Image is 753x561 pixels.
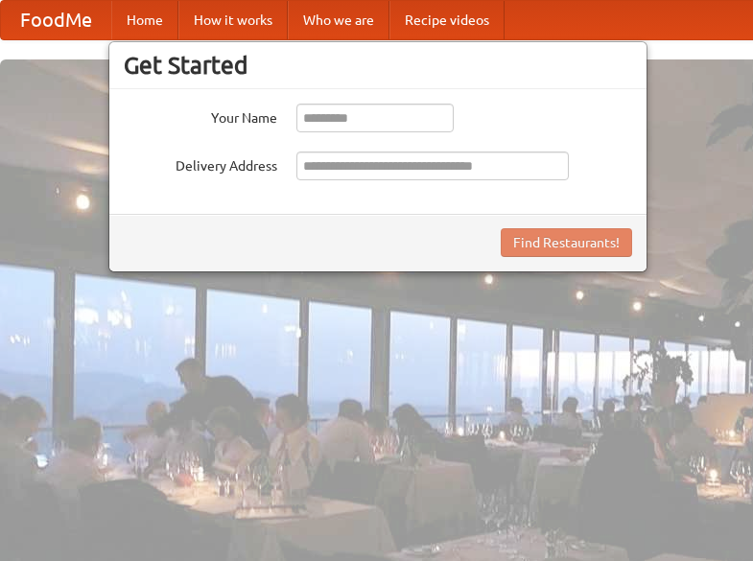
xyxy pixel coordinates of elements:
[124,152,277,175] label: Delivery Address
[389,1,505,39] a: Recipe videos
[288,1,389,39] a: Who we are
[124,51,632,80] h3: Get Started
[124,104,277,128] label: Your Name
[501,228,632,257] button: Find Restaurants!
[178,1,288,39] a: How it works
[1,1,111,39] a: FoodMe
[111,1,178,39] a: Home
